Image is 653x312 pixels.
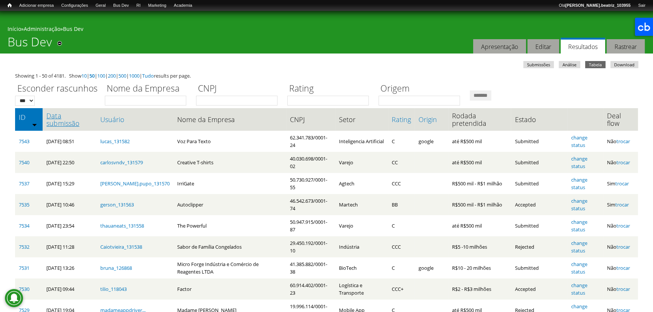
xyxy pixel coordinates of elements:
a: change status [571,197,587,212]
td: Não [603,152,638,173]
td: C [388,131,415,152]
a: carlosvndv_131579 [100,159,143,166]
td: Creative T-shirts [173,152,286,173]
td: 41.385.882/0001-38 [286,257,335,278]
td: até R$500 mil [448,131,511,152]
a: Rating [392,116,411,123]
td: Não [603,131,638,152]
th: Estado [511,108,567,131]
td: 60.914.402/0001-23 [286,278,335,300]
td: [DATE] 08:51 [43,131,96,152]
a: gerson_131563 [100,201,134,208]
a: Academia [170,2,196,9]
th: Deal flow [603,108,638,131]
td: até R$500 mil [448,215,511,236]
a: 7543 [19,138,29,145]
a: Adicionar empresa [15,2,58,9]
td: CC [388,152,415,173]
label: Rating [287,82,374,96]
td: CCC [388,173,415,194]
a: Bus Dev [63,25,83,32]
span: Início [8,3,12,8]
td: CCC+ [388,278,415,300]
a: ID [19,113,39,121]
a: 100 [97,72,105,79]
td: Submitted [511,215,567,236]
td: Não [603,278,638,300]
td: Varejo [335,215,388,236]
td: 62.341.783/0001-24 [286,131,335,152]
td: Agtech [335,173,388,194]
td: Submitted [511,257,567,278]
td: google [415,131,448,152]
a: [PERSON_NAME].pupo_131570 [100,180,170,187]
a: 50 [89,72,95,79]
a: Caiotvieira_131538 [100,243,142,250]
a: Tabela [585,61,605,68]
td: C [388,215,415,236]
td: Voz Para Texto [173,131,286,152]
label: CNPJ [196,82,282,96]
div: » » [8,25,645,35]
a: Apresentação [473,39,526,54]
a: Marketing [144,2,170,9]
td: BB [388,194,415,215]
td: Martech [335,194,388,215]
td: [DATE] 13:26 [43,257,96,278]
a: trocar [616,243,630,250]
td: [DATE] 09:44 [43,278,96,300]
strong: [PERSON_NAME].beatriz_103955 [565,3,630,8]
a: lucas_131582 [100,138,130,145]
td: R$500 mil - R$1 milhão [448,173,511,194]
td: IrriGate [173,173,286,194]
a: Tudo [142,72,154,79]
th: CNPJ [286,108,335,131]
a: change status [571,261,587,275]
a: 7531 [19,265,29,271]
a: trocar [615,180,629,187]
a: change status [571,155,587,170]
td: até R$500 mil [448,152,511,173]
td: Logística e Transporte [335,278,388,300]
a: trocar [615,201,629,208]
td: Micro Forge Indústria e Comércio de Reagentes LTDA [173,257,286,278]
a: Geral [92,2,109,9]
td: [DATE] 22:50 [43,152,96,173]
a: Administração [24,25,60,32]
a: 7532 [19,243,29,250]
td: Submitted [511,152,567,173]
td: Sim [603,173,638,194]
a: change status [571,219,587,233]
td: Rejected [511,236,567,257]
a: Rastrear [607,39,645,54]
td: C [388,257,415,278]
td: [DATE] 11:28 [43,236,96,257]
td: Sabor de Família Congelados [173,236,286,257]
td: 46.542.673/0001-74 [286,194,335,215]
a: bruna_126868 [100,265,132,271]
td: The Powerful [173,215,286,236]
a: trocar [616,138,630,145]
img: ordem crescente [32,122,37,127]
a: Análise [559,61,580,68]
a: change status [571,282,587,296]
a: Submissões [523,61,554,68]
a: trocar [616,286,630,292]
a: 7530 [19,286,29,292]
td: Autoclipper [173,194,286,215]
a: Configurações [58,2,92,9]
a: Início [8,25,21,32]
a: Início [4,2,15,9]
td: 29.450.192/0001-10 [286,236,335,257]
td: [DATE] 15:29 [43,173,96,194]
a: 7540 [19,159,29,166]
td: Indústria [335,236,388,257]
td: Submitted [511,173,567,194]
td: Factor [173,278,286,300]
a: Editar [527,39,559,54]
td: Não [603,257,638,278]
td: 40.030.698/0001-02 [286,152,335,173]
a: 1000 [129,72,139,79]
h1: Bus Dev [8,35,52,54]
label: Nome da Empresa [105,82,191,96]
